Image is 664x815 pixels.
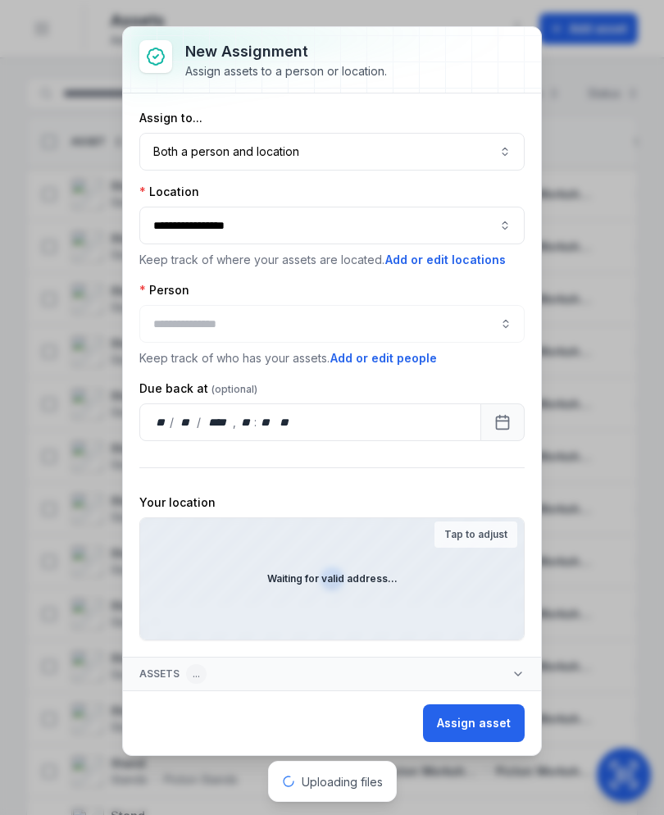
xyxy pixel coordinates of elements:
[139,251,525,269] p: Keep track of where your assets are located.
[139,664,207,684] span: Assets
[254,414,258,430] div: :
[258,414,275,430] div: minute,
[139,282,189,298] label: Person
[170,414,175,430] div: /
[175,414,198,430] div: month,
[123,658,541,690] button: Assets...
[276,414,294,430] div: am/pm,
[267,572,398,585] strong: Waiting for valid address...
[139,380,257,397] label: Due back at
[153,414,170,430] div: day,
[139,349,525,367] p: Keep track of who has your assets.
[330,349,438,367] button: Add or edit people
[139,184,199,200] label: Location
[423,704,525,742] button: Assign asset
[140,518,524,640] canvas: Map
[444,528,507,541] strong: Tap to adjust
[197,414,202,430] div: /
[384,251,507,269] button: Add or edit locations
[139,494,216,511] label: Your location
[139,133,525,171] button: Both a person and location
[186,664,207,684] div: ...
[238,414,254,430] div: hour,
[185,63,387,80] div: Assign assets to a person or location.
[480,403,525,441] button: Calendar
[233,414,238,430] div: ,
[139,110,202,126] label: Assign to...
[185,40,387,63] h3: New assignment
[202,414,233,430] div: year,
